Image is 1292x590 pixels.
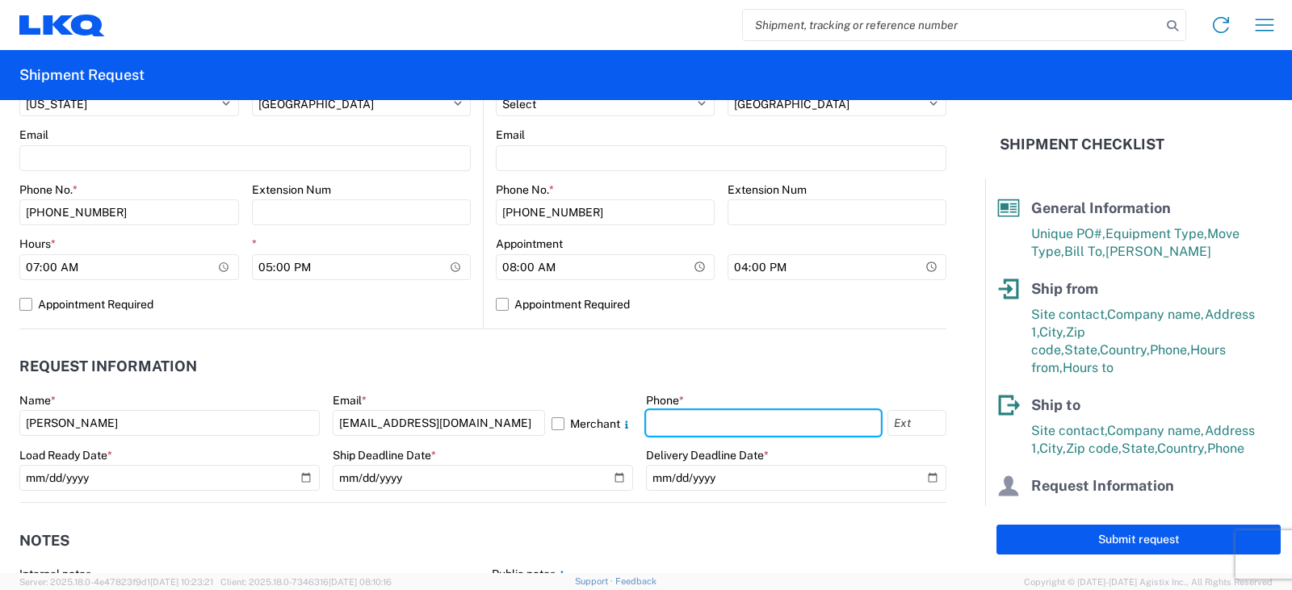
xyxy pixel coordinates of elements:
span: Ship from [1031,280,1098,297]
span: [PERSON_NAME] [1105,244,1211,259]
label: Extension Num [252,182,331,197]
label: Phone [646,393,684,408]
label: Load Ready Date [19,448,112,462]
span: Ship to [1031,396,1080,413]
label: Email [496,128,525,142]
span: Country, [1100,342,1150,358]
label: Phone No. [496,182,554,197]
span: Company name, [1107,423,1205,438]
span: General Information [1031,199,1171,216]
label: Name [19,393,56,408]
label: Phone No. [19,182,78,197]
span: Name, [1031,504,1070,519]
label: Internal notes [19,567,91,581]
span: Unique PO#, [1031,226,1105,241]
span: Site contact, [1031,307,1107,322]
label: Ship Deadline Date [333,448,436,462]
span: Email, [1070,504,1107,519]
label: Appointment [496,236,563,251]
span: Server: 2025.18.0-4e47823f9d1 [19,577,213,587]
input: Ext [887,410,946,436]
span: State, [1064,342,1100,358]
span: State, [1122,441,1157,456]
span: Phone, [1107,504,1147,519]
h2: Shipment Request [19,65,145,85]
span: City, [1039,324,1066,340]
span: Company name, [1107,307,1205,322]
span: Hours to [1063,360,1114,375]
label: Delivery Deadline Date [646,448,769,462]
label: Extension Num [728,182,807,197]
input: Shipment, tracking or reference number [743,10,1161,40]
label: Appointment Required [19,291,471,317]
span: Bill To, [1064,244,1105,259]
a: Support [575,576,615,586]
span: City, [1039,441,1066,456]
a: Feedback [615,576,656,586]
span: Equipment Type, [1105,226,1207,241]
span: Client: 2025.18.0-7346316 [220,577,392,587]
span: [DATE] 10:23:21 [150,577,213,587]
label: Hours [19,236,56,251]
span: Site contact, [1031,423,1107,438]
span: Country, [1157,441,1207,456]
span: Zip code, [1066,441,1122,456]
label: Merchant [552,410,633,436]
span: Copyright © [DATE]-[DATE] Agistix Inc., All Rights Reserved [1024,575,1273,589]
h2: Notes [19,533,69,549]
label: Appointment Required [496,291,946,317]
span: Phone, [1150,342,1190,358]
label: Public notes [492,567,568,581]
span: [DATE] 08:10:16 [329,577,392,587]
button: Submit request [996,525,1281,554]
h2: Request Information [19,358,197,375]
span: Phone [1207,441,1244,456]
label: Email [333,393,367,408]
label: Email [19,128,48,142]
span: Request Information [1031,477,1174,494]
h2: Shipment Checklist [1000,135,1164,154]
